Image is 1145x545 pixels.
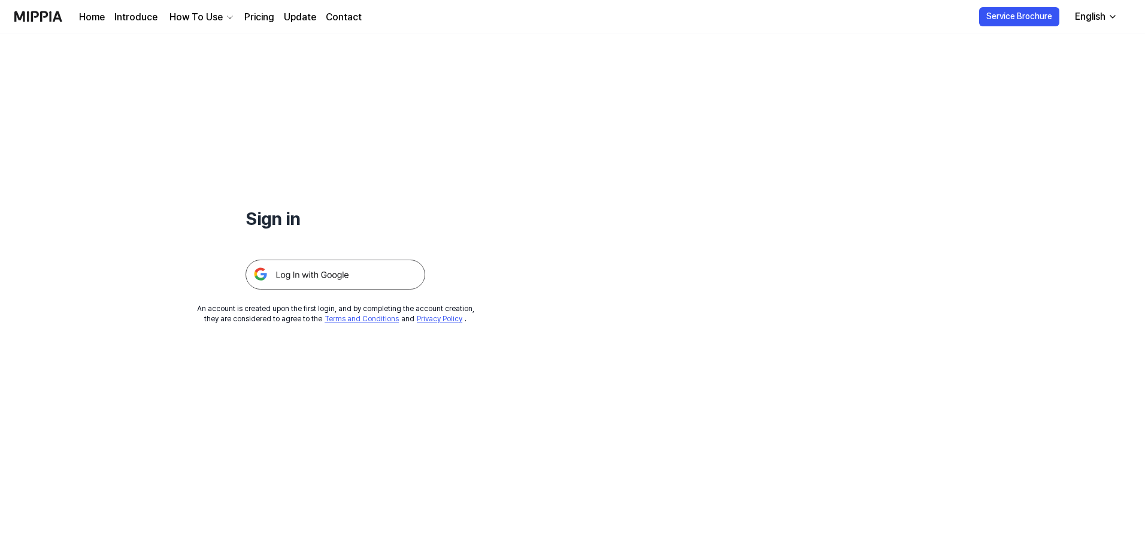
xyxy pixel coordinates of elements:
a: Home [79,10,105,25]
a: Terms and Conditions [325,315,399,323]
a: Pricing [244,10,274,25]
h1: Sign in [246,206,425,231]
button: Service Brochure [979,7,1059,26]
img: 구글 로그인 버튼 [246,260,425,290]
a: Contact [326,10,362,25]
div: An account is created upon the first login, and by completing the account creation, they are cons... [197,304,474,324]
a: Introduce [114,10,157,25]
div: How To Use [167,10,225,25]
a: Privacy Policy [417,315,462,323]
a: Update [284,10,316,25]
button: English [1065,5,1125,29]
button: How To Use [167,10,235,25]
div: English [1073,10,1108,24]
